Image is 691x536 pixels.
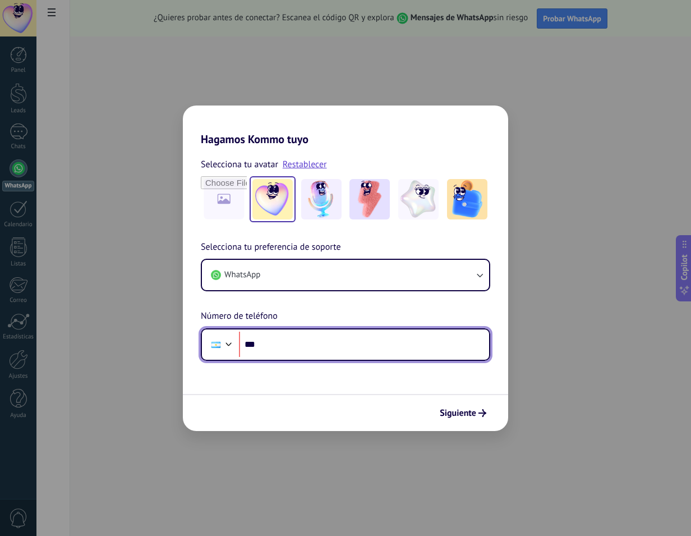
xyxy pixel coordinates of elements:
[252,179,293,219] img: -1.jpeg
[349,179,390,219] img: -3.jpeg
[301,179,342,219] img: -2.jpeg
[283,159,327,170] a: Restablecer
[440,409,476,417] span: Siguiente
[201,309,278,324] span: Número de teléfono
[205,333,227,356] div: Argentina: + 54
[224,269,260,281] span: WhatsApp
[435,404,491,423] button: Siguiente
[201,240,341,255] span: Selecciona tu preferencia de soporte
[202,260,489,290] button: WhatsApp
[201,157,278,172] span: Selecciona tu avatar
[183,106,508,146] h2: Hagamos Kommo tuyo
[447,179,487,219] img: -5.jpeg
[398,179,439,219] img: -4.jpeg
